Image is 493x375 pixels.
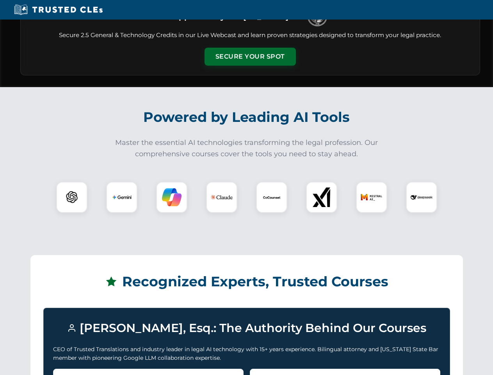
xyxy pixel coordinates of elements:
[12,4,105,16] img: Trusted CLEs
[312,187,331,207] img: xAI Logo
[30,31,470,40] p: Secure 2.5 General & Technology Credits in our Live Webcast and learn proven strategies designed ...
[206,182,237,213] div: Claude
[306,182,337,213] div: xAI
[406,182,437,213] div: DeepSeek
[156,182,187,213] div: Copilot
[106,182,137,213] div: Gemini
[356,182,387,213] div: Mistral AI
[43,268,450,295] h2: Recognized Experts, Trusted Courses
[53,345,440,362] p: CEO of Trusted Translations and industry leader in legal AI technology with 15+ years experience....
[162,187,182,207] img: Copilot Logo
[53,318,440,339] h3: [PERSON_NAME], Esq.: The Authority Behind Our Courses
[361,186,383,208] img: Mistral AI Logo
[56,182,87,213] div: ChatGPT
[61,186,83,209] img: ChatGPT Logo
[110,137,383,160] p: Master the essential AI technologies transforming the legal profession. Our comprehensive courses...
[262,187,281,207] img: CoCounsel Logo
[411,186,432,208] img: DeepSeek Logo
[30,104,463,131] h2: Powered by Leading AI Tools
[205,48,296,66] button: Secure Your Spot
[112,187,132,207] img: Gemini Logo
[256,182,287,213] div: CoCounsel
[211,186,233,208] img: Claude Logo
